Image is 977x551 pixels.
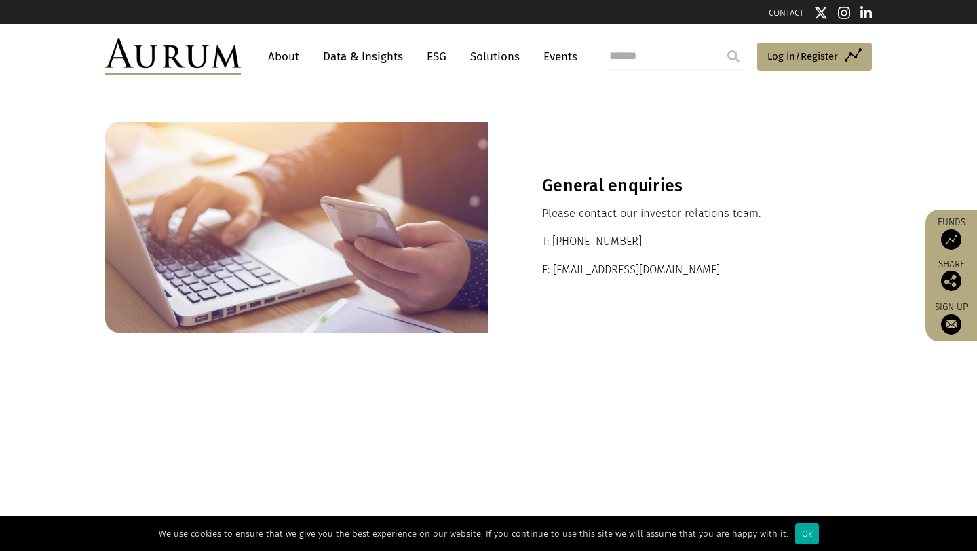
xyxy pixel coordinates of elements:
p: E: [EMAIL_ADDRESS][DOMAIN_NAME] [542,261,818,279]
a: ESG [420,44,453,69]
img: Instagram icon [838,6,850,20]
img: Access Funds [941,229,961,250]
img: Share this post [941,271,961,291]
a: Log in/Register [757,43,872,71]
div: Share [932,260,970,291]
a: About [261,44,306,69]
img: Sign up to our newsletter [941,314,961,335]
div: Ok [795,523,819,544]
a: Sign up [932,301,970,335]
a: Funds [932,216,970,250]
img: Linkedin icon [860,6,873,20]
span: Log in/Register [767,48,838,64]
a: Solutions [463,44,526,69]
input: Submit [720,43,747,70]
p: T: [PHONE_NUMBER] [542,233,818,250]
a: Data & Insights [316,44,410,69]
p: Please contact our investor relations team. [542,205,818,223]
h3: General enquiries [542,176,818,196]
a: CONTACT [769,7,804,18]
img: Aurum [105,38,241,75]
a: Events [537,44,577,69]
img: Twitter icon [814,6,828,20]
